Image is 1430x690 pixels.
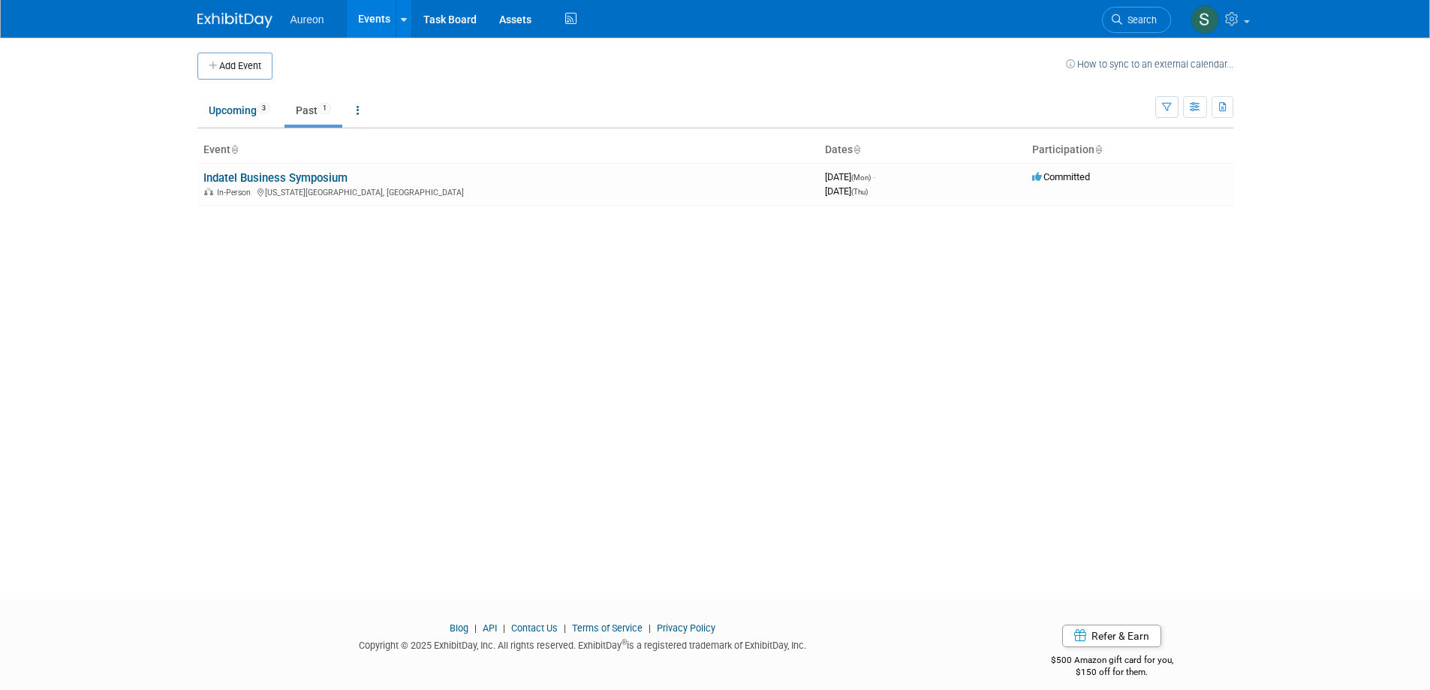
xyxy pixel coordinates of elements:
span: In-Person [217,188,255,197]
a: Privacy Policy [657,622,715,634]
div: $150 off for them. [991,666,1233,679]
a: Contact Us [511,622,558,634]
a: Sort by Start Date [853,143,860,155]
span: - [873,171,875,182]
span: Committed [1032,171,1090,182]
span: | [471,622,480,634]
span: (Thu) [851,188,868,196]
th: Participation [1026,137,1233,163]
span: Search [1122,14,1157,26]
img: In-Person Event [204,188,213,195]
span: [DATE] [825,171,875,182]
span: | [499,622,509,634]
div: $500 Amazon gift card for you, [991,644,1233,679]
a: Blog [450,622,468,634]
sup: ® [622,638,627,646]
a: How to sync to an external calendar... [1066,59,1233,70]
th: Event [197,137,819,163]
th: Dates [819,137,1026,163]
a: Sort by Event Name [230,143,238,155]
a: Past1 [284,96,342,125]
span: Aureon [291,14,324,26]
a: Terms of Service [572,622,643,634]
span: [DATE] [825,185,868,197]
a: Indatel Business Symposium [203,171,348,185]
button: Add Event [197,53,272,80]
a: Sort by Participation Type [1094,143,1102,155]
span: | [645,622,655,634]
a: Refer & Earn [1062,625,1161,647]
img: ExhibitDay [197,13,272,28]
a: Search [1102,7,1171,33]
span: 1 [318,103,331,114]
div: [US_STATE][GEOGRAPHIC_DATA], [GEOGRAPHIC_DATA] [203,185,813,197]
span: | [560,622,570,634]
div: Copyright © 2025 ExhibitDay, Inc. All rights reserved. ExhibitDay is a registered trademark of Ex... [197,635,969,652]
a: API [483,622,497,634]
span: (Mon) [851,173,871,182]
span: 3 [257,103,270,114]
a: Upcoming3 [197,96,281,125]
img: Sophia Millang [1191,5,1219,34]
